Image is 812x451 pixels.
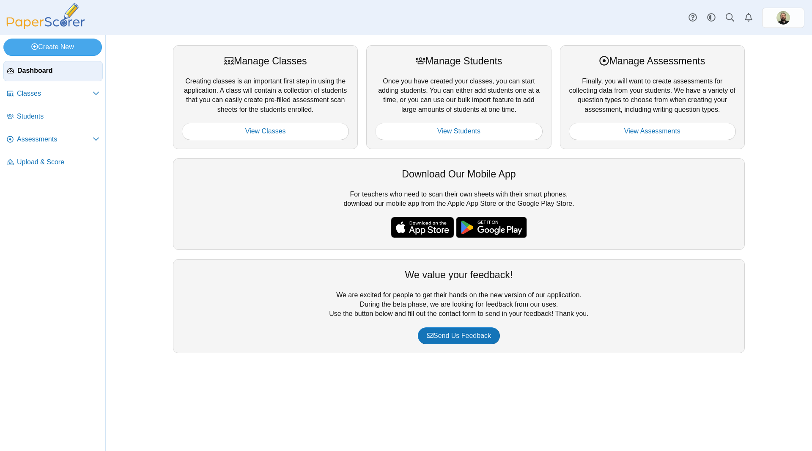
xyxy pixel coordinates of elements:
[762,8,804,28] a: ps.IbYvzNdzldgWHYXo
[418,327,500,344] a: Send Us Feedback
[3,39,102,55] a: Create New
[173,45,358,149] div: Creating classes is an important first step in using the application. A class will contain a coll...
[456,217,527,238] img: google-play-badge.png
[366,45,551,149] div: Once you have created your classes, you can start adding students. You can either add students on...
[569,123,736,140] a: View Assessments
[182,54,349,68] div: Manage Classes
[17,135,93,144] span: Assessments
[17,66,99,75] span: Dashboard
[375,123,542,140] a: View Students
[739,8,758,27] a: Alerts
[173,158,745,250] div: For teachers who need to scan their own sheets with their smart phones, download our mobile app f...
[3,23,88,30] a: PaperScorer
[17,158,99,167] span: Upload & Score
[3,3,88,29] img: PaperScorer
[3,61,103,81] a: Dashboard
[776,11,790,25] img: ps.IbYvzNdzldgWHYXo
[3,84,103,104] a: Classes
[182,123,349,140] a: View Classes
[173,259,745,353] div: We are excited for people to get their hands on the new version of our application. During the be...
[3,130,103,150] a: Assessments
[182,268,736,282] div: We value your feedback!
[3,152,103,173] a: Upload & Score
[569,54,736,68] div: Manage Assessments
[375,54,542,68] div: Manage Students
[17,89,93,98] span: Classes
[427,332,491,339] span: Send Us Feedback
[3,107,103,127] a: Students
[17,112,99,121] span: Students
[776,11,790,25] span: Zachary Butte - MRH Faculty
[182,167,736,181] div: Download Our Mobile App
[560,45,745,149] div: Finally, you will want to create assessments for collecting data from your students. We have a va...
[391,217,454,238] img: apple-store-badge.svg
